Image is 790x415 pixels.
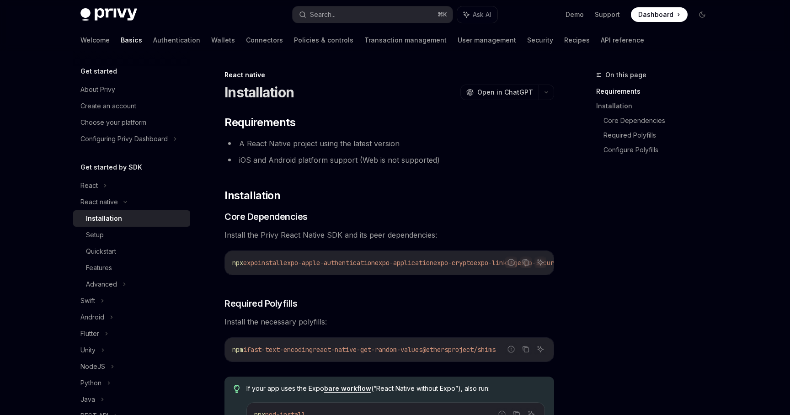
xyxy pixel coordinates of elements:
[247,346,313,354] span: fast-text-encoding
[86,262,112,273] div: Features
[232,346,243,354] span: npm
[258,259,283,267] span: install
[534,343,546,355] button: Ask AI
[603,143,717,157] a: Configure Polyfills
[224,115,295,130] span: Requirements
[73,243,190,260] a: Quickstart
[224,70,554,80] div: React native
[605,69,646,80] span: On this page
[121,29,142,51] a: Basics
[234,385,240,393] svg: Tip
[73,81,190,98] a: About Privy
[80,197,118,207] div: React native
[224,297,297,310] span: Required Polyfills
[534,256,546,268] button: Ask AI
[520,343,532,355] button: Copy the contents from the code block
[224,315,554,328] span: Install the necessary polyfills:
[73,114,190,131] a: Choose your platform
[86,279,117,290] div: Advanced
[80,394,95,405] div: Java
[293,6,453,23] button: Search...⌘K
[638,10,673,19] span: Dashboard
[80,133,168,144] div: Configuring Privy Dashboard
[73,210,190,227] a: Installation
[505,256,517,268] button: Report incorrect code
[73,98,190,114] a: Create an account
[243,346,247,354] span: i
[80,66,117,77] h5: Get started
[695,7,710,22] button: Toggle dark mode
[324,384,371,393] a: bare workflow
[224,84,294,101] h1: Installation
[458,29,516,51] a: User management
[364,29,447,51] a: Transaction management
[80,345,96,356] div: Unity
[601,29,644,51] a: API reference
[80,361,105,372] div: NodeJS
[433,259,474,267] span: expo-crypto
[603,113,717,128] a: Core Dependencies
[80,328,99,339] div: Flutter
[518,259,580,267] span: expo-secure-store
[313,346,422,354] span: react-native-get-random-values
[505,343,517,355] button: Report incorrect code
[86,229,104,240] div: Setup
[460,85,539,100] button: Open in ChatGPT
[474,259,518,267] span: expo-linking
[527,29,553,51] a: Security
[80,8,137,21] img: dark logo
[246,29,283,51] a: Connectors
[224,188,280,203] span: Installation
[564,29,590,51] a: Recipes
[566,10,584,19] a: Demo
[80,295,95,306] div: Swift
[473,10,491,19] span: Ask AI
[596,84,717,99] a: Requirements
[310,9,336,20] div: Search...
[224,229,554,241] span: Install the Privy React Native SDK and its peer dependencies:
[520,256,532,268] button: Copy the contents from the code block
[86,246,116,257] div: Quickstart
[283,259,375,267] span: expo-apple-authentication
[80,312,104,323] div: Android
[243,259,258,267] span: expo
[224,154,554,166] li: iOS and Android platform support (Web is not supported)
[80,84,115,95] div: About Privy
[224,137,554,150] li: A React Native project using the latest version
[375,259,433,267] span: expo-application
[477,88,533,97] span: Open in ChatGPT
[211,29,235,51] a: Wallets
[438,11,447,18] span: ⌘ K
[603,128,717,143] a: Required Polyfills
[80,162,142,173] h5: Get started by SDK
[86,213,122,224] div: Installation
[80,101,136,112] div: Create an account
[80,180,98,191] div: React
[73,260,190,276] a: Features
[80,29,110,51] a: Welcome
[631,7,688,22] a: Dashboard
[73,227,190,243] a: Setup
[232,259,243,267] span: npx
[80,117,146,128] div: Choose your platform
[457,6,497,23] button: Ask AI
[294,29,353,51] a: Policies & controls
[596,99,717,113] a: Installation
[80,378,101,388] div: Python
[153,29,200,51] a: Authentication
[422,346,496,354] span: @ethersproject/shims
[224,210,308,223] span: Core Dependencies
[246,384,545,393] span: If your app uses the Expo (“React Native without Expo”), also run:
[595,10,620,19] a: Support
